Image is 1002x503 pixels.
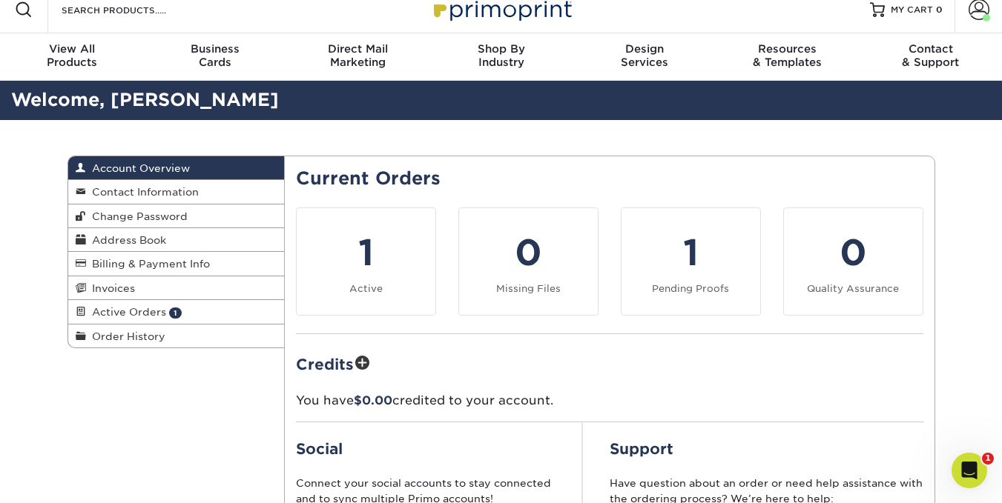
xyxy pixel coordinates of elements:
[286,33,429,81] a: Direct MailMarketing
[143,42,286,56] span: Business
[286,42,429,69] div: Marketing
[4,458,126,498] iframe: Google Customer Reviews
[952,453,987,488] iframe: Intercom live chat
[859,33,1002,81] a: Contact& Support
[86,258,210,270] span: Billing & Payment Info
[458,207,599,316] a: 0 Missing Files
[296,207,436,316] a: 1 Active
[286,42,429,56] span: Direct Mail
[86,330,165,342] span: Order History
[354,393,392,407] span: $0.00
[306,226,426,279] div: 1
[429,42,573,69] div: Industry
[86,186,199,198] span: Contact Information
[630,226,751,279] div: 1
[349,283,383,294] small: Active
[68,252,285,276] a: Billing & Payment Info
[610,440,923,458] h2: Support
[68,180,285,204] a: Contact Information
[468,226,589,279] div: 0
[573,42,716,69] div: Services
[807,283,899,294] small: Quality Assurance
[982,453,994,464] span: 1
[716,42,859,69] div: & Templates
[68,156,285,180] a: Account Overview
[296,352,923,375] h2: Credits
[86,234,166,246] span: Address Book
[296,440,556,458] h2: Social
[429,42,573,56] span: Shop By
[296,168,923,190] h2: Current Orders
[573,42,716,56] span: Design
[143,42,286,69] div: Cards
[86,210,188,222] span: Change Password
[86,282,135,294] span: Invoices
[143,33,286,81] a: BusinessCards
[859,42,1002,69] div: & Support
[68,276,285,300] a: Invoices
[60,1,205,19] input: SEARCH PRODUCTS.....
[652,283,729,294] small: Pending Proofs
[496,283,561,294] small: Missing Files
[68,300,285,324] a: Active Orders 1
[86,306,166,318] span: Active Orders
[716,33,859,81] a: Resources& Templates
[573,33,716,81] a: DesignServices
[783,207,923,316] a: 0 Quality Assurance
[68,228,285,252] a: Address Book
[793,226,914,279] div: 0
[169,307,182,319] span: 1
[68,324,285,347] a: Order History
[296,392,923,410] p: You have credited to your account.
[936,4,943,15] span: 0
[68,204,285,228] a: Change Password
[621,207,761,316] a: 1 Pending Proofs
[429,33,573,81] a: Shop ByIndustry
[716,42,859,56] span: Resources
[859,42,1002,56] span: Contact
[86,162,190,174] span: Account Overview
[891,4,933,16] span: MY CART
